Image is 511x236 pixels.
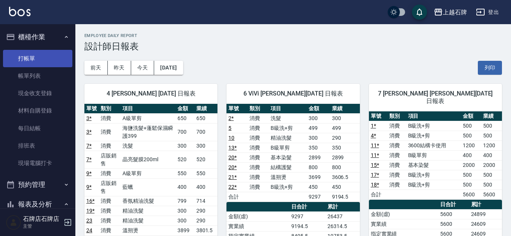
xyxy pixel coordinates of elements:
td: 450 [307,182,330,192]
td: 300 [176,216,194,225]
th: 金額 [176,104,194,114]
td: 5600 [461,190,482,199]
th: 金額 [461,111,482,121]
th: 日合計 [289,202,326,212]
td: 300 [330,113,360,123]
td: 500 [461,170,482,180]
th: 金額 [307,104,330,114]
td: 消費 [99,113,121,123]
td: 650 [194,113,218,123]
td: B級單剪 [269,143,307,153]
td: 晶亮髮膜200ml [121,151,176,168]
td: 450 [330,182,360,192]
td: 海鹽洗髮+蓬鬆保濕瞬護399 [121,123,176,141]
td: 消費 [99,141,121,151]
td: 消費 [99,196,121,206]
td: 400 [194,178,218,196]
td: 290 [194,206,218,216]
td: 550 [176,168,194,178]
td: 500 [461,121,482,131]
td: 300 [307,133,330,143]
td: 9297 [289,211,326,221]
td: 5600 [438,219,469,229]
td: 3606.5 [330,172,360,182]
td: 消費 [248,113,269,123]
td: 800 [307,162,330,172]
td: 消費 [387,121,406,131]
td: 400 [481,150,502,160]
td: 300 [176,141,194,151]
td: 500 [461,131,482,140]
th: 業績 [481,111,502,121]
td: 650 [176,113,194,123]
td: 洗髮 [269,113,307,123]
div: 上越石牌 [443,8,467,17]
td: 金額(虛) [226,211,289,221]
td: 24609 [469,219,502,229]
td: 溫朔燙 [121,225,176,235]
td: 700 [194,123,218,141]
th: 累計 [326,202,360,212]
th: 累計 [469,200,502,210]
td: 799 [176,196,194,206]
td: 700 [176,123,194,141]
a: 每日結帳 [3,120,72,137]
a: 5 [228,125,231,131]
td: 290 [194,216,218,225]
td: 店販銷售 [99,151,121,168]
td: 350 [307,143,330,153]
td: 2899 [330,153,360,162]
td: B級洗+剪 [406,170,461,180]
button: save [412,5,427,20]
td: 300 [194,141,218,151]
img: Person [6,215,21,230]
th: 類別 [99,104,121,114]
a: 帳單列表 [3,67,72,85]
td: 800 [330,162,360,172]
td: 消費 [99,225,121,235]
button: 登出 [473,5,502,19]
a: 10 [228,135,234,141]
a: 24 [86,227,92,233]
h3: 設計師日報表 [84,41,502,52]
td: B級洗+剪 [406,121,461,131]
td: 消費 [248,133,269,143]
h5: 石牌店石牌店 [23,215,61,223]
span: 7 [PERSON_NAME] [PERSON_NAME][DATE] 日報表 [378,90,493,105]
td: 350 [330,143,360,153]
td: 消費 [387,160,406,170]
td: 9194.5 [289,221,326,231]
td: 溫朔燙 [269,172,307,182]
th: 單號 [84,104,99,114]
th: 單號 [369,111,387,121]
td: 消費 [387,131,406,140]
span: 6 ViVi [PERSON_NAME][DATE] 日報表 [236,90,350,97]
td: 5600 [481,190,502,199]
td: 500 [481,170,502,180]
td: 9297 [307,192,330,202]
td: 消費 [387,140,406,150]
button: 預約管理 [3,175,72,194]
th: 類別 [248,104,269,114]
td: B級洗+剪 [269,182,307,192]
th: 類別 [387,111,406,121]
th: 項目 [406,111,461,121]
td: 消費 [248,143,269,153]
button: 今天 [131,61,155,75]
td: 消費 [387,150,406,160]
td: 結構護髮 [269,162,307,172]
th: 業績 [330,104,360,114]
a: 現金收支登錄 [3,85,72,102]
img: Logo [9,7,31,16]
td: 基本染髮 [406,160,461,170]
td: 消費 [99,216,121,225]
table: a dense table [369,111,502,200]
td: 藍蠟 [121,178,176,196]
td: 基本染髮 [269,153,307,162]
td: B級單剪 [406,150,461,160]
td: 消費 [387,180,406,190]
td: 26314.5 [326,221,360,231]
td: 精油洗髮 [121,206,176,216]
td: 499 [307,123,330,133]
td: 9194.5 [330,192,360,202]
